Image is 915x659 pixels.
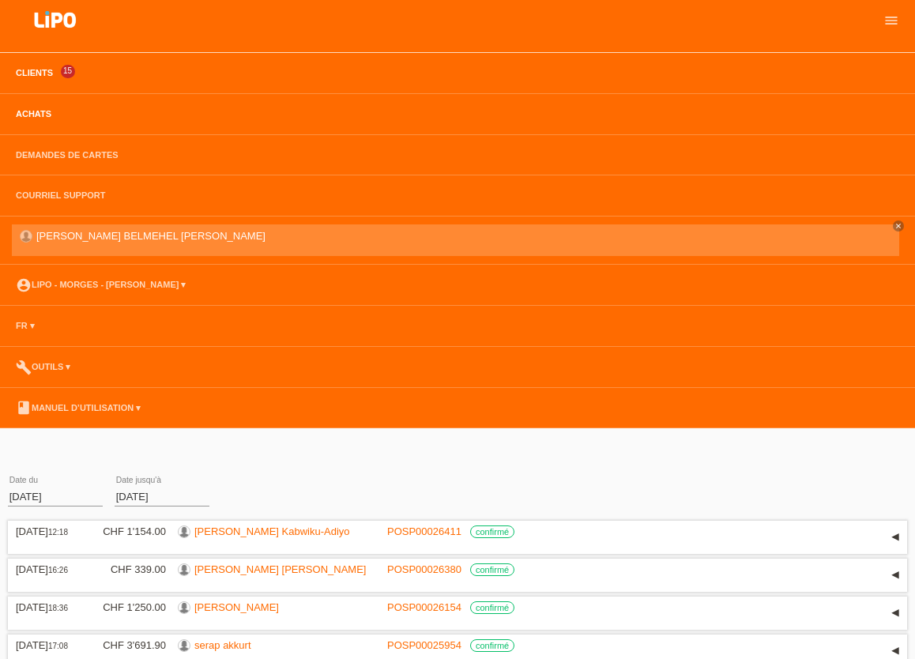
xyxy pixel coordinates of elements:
a: FR ▾ [8,321,43,330]
div: étendre/coller [883,563,907,587]
a: [PERSON_NAME] [194,601,279,613]
a: bookManuel d’utilisation ▾ [8,403,149,412]
i: account_circle [16,277,32,293]
a: serap akkurt [194,639,251,651]
div: étendre/coller [883,525,907,549]
label: confirmé [470,639,514,652]
label: confirmé [470,525,514,538]
span: 15 [61,65,75,78]
i: menu [883,13,899,28]
div: étendre/coller [883,601,907,625]
span: 17:08 [48,642,68,650]
a: POSP00025954 [387,639,461,651]
a: account_circleLIPO - Morges - [PERSON_NAME] ▾ [8,280,194,289]
div: CHF 1'154.00 [91,525,166,537]
div: [DATE] [16,563,79,575]
a: POSP00026154 [387,601,461,613]
span: 16:26 [48,566,68,574]
a: [PERSON_NAME] BELMEHEL [PERSON_NAME] [36,230,265,242]
div: CHF 3'691.90 [91,639,166,651]
label: confirmé [470,601,514,614]
a: LIPO pay [16,32,95,44]
a: Courriel Support [8,190,113,200]
i: close [894,222,902,230]
i: book [16,400,32,416]
a: POSP00026411 [387,525,461,537]
a: Demandes de cartes [8,150,126,160]
div: [DATE] [16,639,79,651]
div: [DATE] [16,525,79,537]
a: menu [875,15,907,24]
a: [PERSON_NAME] [PERSON_NAME] [194,563,366,575]
div: CHF 339.00 [91,563,166,575]
a: Achats [8,109,59,119]
i: build [16,360,32,375]
a: [PERSON_NAME] Kabwiku-Adiyo [194,525,350,537]
span: 18:36 [48,604,68,612]
span: 12:18 [48,528,68,537]
div: [DATE] [16,601,79,613]
a: buildOutils ▾ [8,362,78,371]
a: Clients [8,68,61,77]
label: confirmé [470,563,514,576]
a: POSP00026380 [387,563,461,575]
a: close [893,220,904,232]
div: CHF 1'250.00 [91,601,166,613]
